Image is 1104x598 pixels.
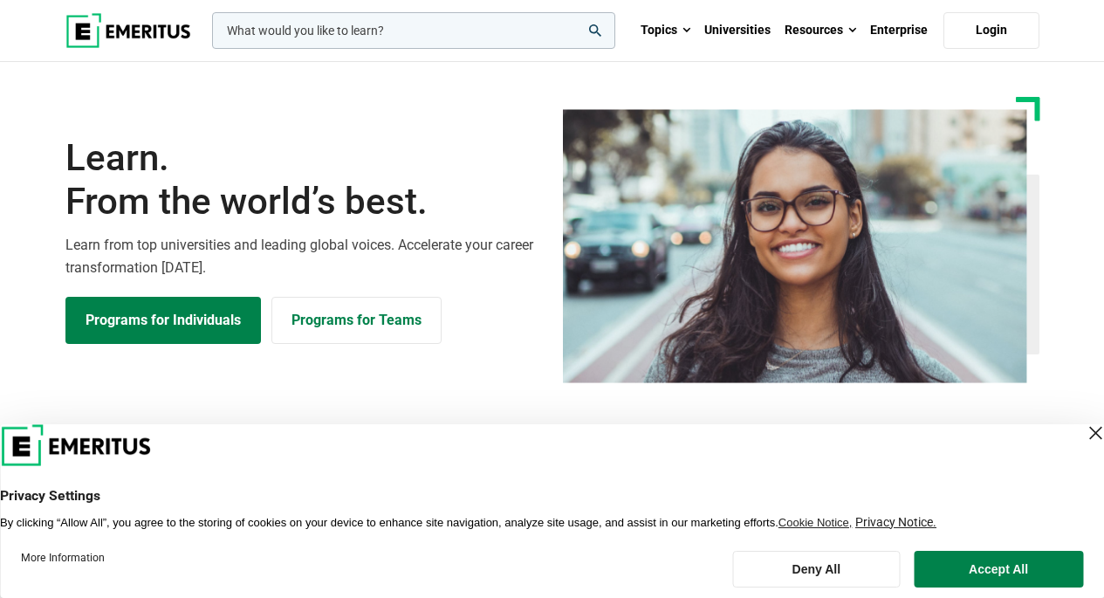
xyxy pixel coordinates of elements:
[65,136,542,224] h1: Learn.
[212,12,615,49] input: woocommerce-product-search-field-0
[65,234,542,278] p: Learn from top universities and leading global voices. Accelerate your career transformation [DATE].
[65,180,542,223] span: From the world’s best.
[943,12,1039,49] a: Login
[65,297,261,344] a: Explore Programs
[563,109,1027,383] img: Learn from the world's best
[271,297,442,344] a: Explore for Business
